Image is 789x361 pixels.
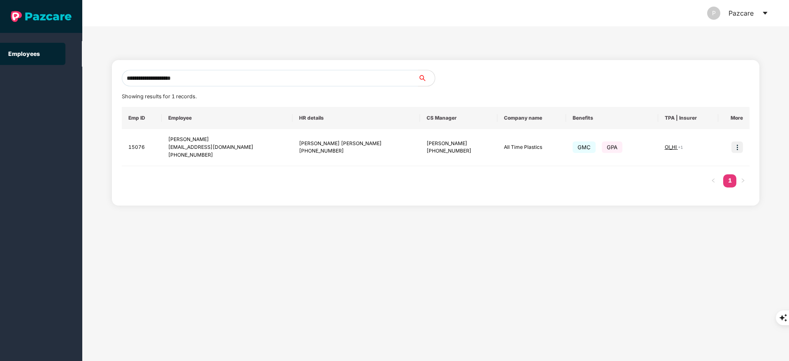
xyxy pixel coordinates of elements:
th: More [718,107,750,129]
span: Showing results for 1 records. [122,93,197,100]
div: [PERSON_NAME] [PERSON_NAME] [299,140,413,148]
td: All Time Plastics [497,129,566,166]
div: [PERSON_NAME] [427,140,491,148]
button: search [418,70,435,86]
th: TPA | Insurer [658,107,719,129]
span: left [711,178,716,183]
span: right [740,178,745,183]
th: CS Manager [420,107,497,129]
span: OI_HI [665,144,678,150]
div: [PHONE_NUMBER] [427,147,491,155]
span: search [418,75,435,81]
th: Company name [497,107,566,129]
li: Next Page [736,174,750,187]
div: [PHONE_NUMBER] [299,147,413,155]
th: Emp ID [122,107,162,129]
a: Employees [8,50,40,57]
a: 1 [723,174,736,187]
button: left [707,174,720,187]
td: 15076 [122,129,162,166]
span: + 1 [678,145,683,150]
div: [EMAIL_ADDRESS][DOMAIN_NAME] [168,143,286,151]
li: Previous Page [707,174,720,187]
th: HR details [292,107,420,129]
div: [PERSON_NAME] [168,136,286,143]
div: [PHONE_NUMBER] [168,151,286,159]
th: Employee [162,107,292,129]
span: GMC [573,141,596,153]
span: P [712,7,716,20]
span: GPA [602,141,622,153]
span: caret-down [762,10,768,16]
th: Benefits [566,107,658,129]
button: right [736,174,750,187]
li: 1 [723,174,736,187]
img: icon [731,141,743,153]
